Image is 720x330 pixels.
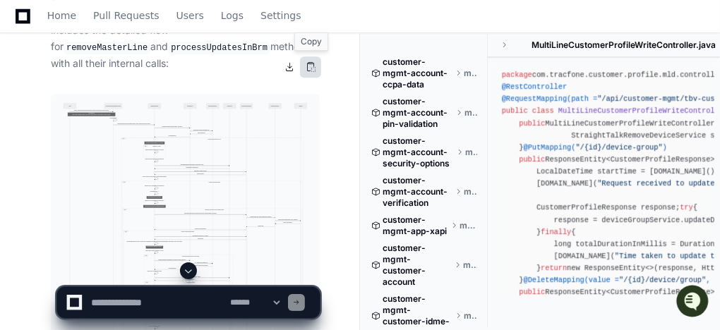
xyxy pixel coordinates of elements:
span: class [532,106,554,115]
a: Powered byPylon [100,147,171,159]
span: finally [541,228,571,236]
span: customer-mgmt-account-pin-validation [383,96,453,130]
span: customer-mgmt-customer-account [383,243,452,288]
span: Users [176,11,204,20]
span: customer-mgmt-account-security-options [383,135,454,169]
span: public [519,155,545,164]
span: @RestController [502,82,567,91]
div: Copy [294,32,328,51]
span: customer-mgmt-account-ccpa-data [383,56,452,90]
span: customer-mgmt-account-verification [383,175,452,209]
img: PlayerZero [14,14,42,42]
div: We're offline, but we'll be back soon! [48,119,205,130]
div: Welcome [14,56,257,79]
span: Logs [221,11,244,20]
span: public [502,106,528,115]
span: Pylon [140,148,171,159]
span: try [680,203,692,212]
span: Home [47,11,76,20]
span: "/{id}/device-group" [575,143,662,152]
p: Now I'll create an enhanced sequence diagram that includes the detailed flow for and methods with... [51,7,320,72]
span: @PutMapping( ) [523,143,666,152]
span: master [464,186,477,197]
span: MultiLineCustomerProfileWriteController.java [532,39,716,51]
span: Settings [260,11,301,20]
div: Start new chat [48,105,232,119]
span: customer-mgmt-app-xapi [383,214,448,237]
span: master [464,68,477,79]
code: processUpdatesInBrm [168,42,270,54]
button: Start new chat [240,109,257,126]
span: package [502,71,532,79]
span: public [519,119,545,128]
span: Pull Requests [93,11,159,20]
span: master [460,220,477,231]
span: master [465,147,477,158]
iframe: Open customer support [675,283,713,322]
code: removeMasterLine [64,42,150,54]
span: master [463,259,476,271]
img: 1756235613930-3d25f9e4-fa56-45dd-b3ad-e072dfbd1548 [14,105,40,130]
span: master [464,107,477,118]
